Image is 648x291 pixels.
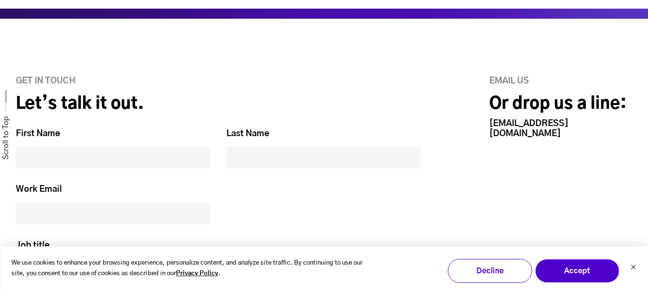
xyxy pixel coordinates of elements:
button: Decline [448,259,532,283]
h6: GET IN TOUCH [16,76,421,87]
p: We use cookies to enhance your browsing experience, personalize content, and analyze site traffic... [12,258,377,280]
a: [EMAIL_ADDRESS][DOMAIN_NAME] [489,119,568,138]
button: Accept [535,259,619,283]
button: Dismiss cookie banner [630,263,636,273]
a: Privacy Policy [176,268,218,279]
h2: Let’s talk it out. [16,94,421,115]
a: Scroll to Top [1,116,11,160]
h6: Email us [489,76,632,87]
h2: Or drop us a line: [489,94,632,115]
